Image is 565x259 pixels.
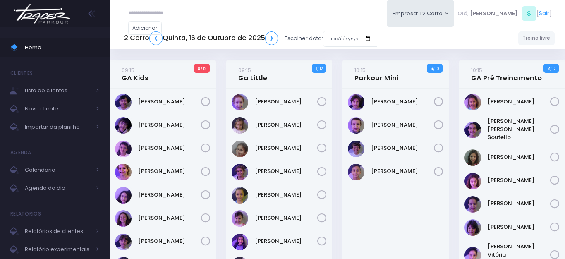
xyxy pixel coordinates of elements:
a: [PERSON_NAME] [138,144,201,152]
small: / 10 [433,66,439,71]
a: [PERSON_NAME] [255,191,317,199]
a: [PERSON_NAME] [371,121,433,129]
img: Clara Guimaraes Kron [115,141,132,157]
img: Isabel Amado [232,164,248,180]
img: Dante Passos [348,94,364,110]
span: Agenda do dia [25,183,91,194]
span: Home [25,42,99,53]
a: Adicionar [128,21,162,35]
span: [PERSON_NAME] [470,10,518,18]
h4: Agenda [10,144,31,161]
a: [PERSON_NAME] [255,237,317,245]
img: Luisa Monteiro Ramenzoni [115,210,132,227]
span: Relatórios de clientes [25,226,91,237]
a: [PERSON_NAME] [138,98,201,106]
img: Cecília Fornias Gomes [115,117,132,134]
strong: 6 [430,65,433,72]
img: Beatriz Kikuchi [115,94,132,110]
small: 10:15 [471,66,482,74]
a: [PERSON_NAME] [138,121,201,129]
a: [PERSON_NAME] [138,237,201,245]
small: / 12 [550,66,555,71]
small: 10:15 [354,66,366,74]
a: [PERSON_NAME] [PERSON_NAME] Soutello [488,117,550,141]
a: [PERSON_NAME] [255,214,317,222]
strong: 1 [316,65,317,72]
small: / 12 [201,66,206,71]
a: [PERSON_NAME] [255,167,317,175]
small: 09:15 [122,66,134,74]
img: Rafael Reis [348,164,364,180]
a: [PERSON_NAME] [255,98,317,106]
img: Maria Clara Frateschi [115,234,132,250]
span: Lista de clientes [25,85,91,96]
a: 10:15GA Pré Treinamento [471,66,542,82]
span: Olá, [457,10,469,18]
a: 09:15Ga Little [238,66,267,82]
img: Isabel Silveira Chulam [232,187,248,204]
strong: 0 [197,65,201,72]
a: [PERSON_NAME] [488,153,550,161]
a: [PERSON_NAME] [255,121,317,129]
a: 09:15GA Kids [122,66,148,82]
span: Calendário [25,165,91,175]
img: Luzia Rolfini Fernandes [464,196,481,213]
a: [PERSON_NAME] [138,191,201,199]
a: [PERSON_NAME] [255,144,317,152]
a: ❯ [265,31,278,45]
span: S [522,6,536,21]
img: Heloísa Amado [232,141,248,157]
img: Manuela Santos [232,234,248,250]
a: [PERSON_NAME] [371,144,433,152]
h5: T2 Cerro Quinta, 16 de Outubro de 2025 [120,31,278,45]
a: [PERSON_NAME] [488,199,550,208]
img: Julia Merlino Donadell [232,210,248,227]
img: Malu Bernardes [464,219,481,236]
a: [PERSON_NAME] [488,176,550,185]
a: 10:15Parkour Mini [354,66,398,82]
h4: Clientes [10,65,33,82]
small: / 12 [317,66,323,71]
img: Alice Oliveira Castro [464,94,481,110]
a: [PERSON_NAME] [371,98,433,106]
h4: Relatórios [10,206,41,222]
a: [PERSON_NAME] [488,98,550,106]
span: Novo cliente [25,103,91,114]
img: Antonieta Bonna Gobo N Silva [232,94,248,110]
strong: 2 [547,65,550,72]
img: Julia de Campos Munhoz [464,149,481,166]
img: Ana Helena Soutello [464,122,481,138]
img: Luisa Tomchinsky Montezano [464,173,481,189]
img: Catarina Andrade [232,117,248,134]
a: Treino livre [518,31,555,45]
a: [PERSON_NAME] [371,167,433,175]
img: Gabriela Libardi Galesi Bernardo [115,164,132,180]
span: Importar da planilha [25,122,91,132]
div: Escolher data: [120,29,377,48]
span: Relatório experimentais [25,244,91,255]
img: Guilherme Soares Naressi [348,117,364,134]
div: [ ] [454,4,555,23]
img: Otto Guimarães Krön [348,141,364,157]
a: [PERSON_NAME] [138,167,201,175]
a: [PERSON_NAME] [138,214,201,222]
a: Sair [539,9,549,18]
a: [PERSON_NAME] [488,223,550,231]
img: Isabela de Brito Moffa [115,187,132,204]
small: 09:15 [238,66,251,74]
